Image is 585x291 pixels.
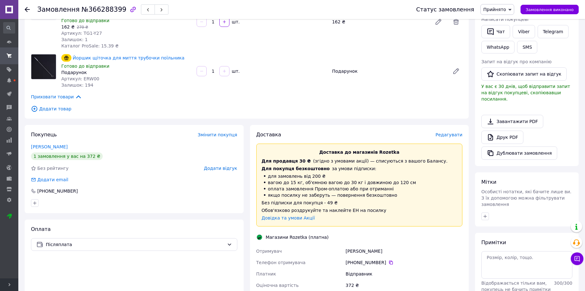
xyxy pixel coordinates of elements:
[432,15,445,28] a: Редагувати
[31,93,82,100] span: Приховати товари
[330,17,430,26] div: 162 ₴
[344,280,464,291] div: 372 ₴
[37,6,80,13] span: Замовлення
[481,41,515,53] a: WhatsApp
[61,83,93,88] span: Залишок: 194
[61,31,102,36] span: Артикул: TG1-Y27
[46,241,224,248] span: Післяплата
[517,41,537,53] button: SMS
[319,150,399,155] span: Доставка до магазинів Rozetka
[77,25,88,29] span: 270 ₴
[61,43,119,48] span: Каталог ProSale: 15.39 ₴
[513,25,535,38] a: Viber
[256,271,276,276] span: Платник
[481,115,543,128] a: Завантажити PDF
[436,132,462,137] span: Редагувати
[25,6,30,13] div: Повернутися назад
[30,176,69,183] div: Додати email
[61,64,109,69] span: Готово до відправки
[262,192,457,198] li: якщо посилку не заберуть — повернення безкоштовно
[346,259,462,266] div: [PHONE_NUMBER]
[262,165,457,172] div: за умови підписки:
[262,179,457,186] li: вагою до 15 кг, об'ємною вагою до 30 кг і довжиною до 120 см
[481,59,551,64] span: Запит на відгук про компанію
[481,67,567,81] button: Скопіювати запит на відгук
[262,158,457,164] div: (згідно з умовами акції) — списуються з вашого Балансу.
[481,179,497,185] span: Мітки
[61,76,99,81] span: Артикул: ERW00
[344,245,464,257] div: [PERSON_NAME]
[481,146,557,160] button: Дублювати замовлення
[262,166,330,171] span: Для покупця безкоштовно
[481,17,528,22] span: Написати покупцеві
[264,234,330,240] div: Магазини Rozetka (платна)
[262,200,457,206] div: Без підписки для покупця - 49 ₴
[73,55,185,60] a: Йоршик щіточка для миття трубочки поїльника
[31,152,103,160] div: 1 замовлення у вас на 372 ₴
[31,132,57,138] span: Покупець
[31,54,56,79] img: Йоршик щіточка для миття трубочки поїльника
[204,166,237,171] span: Додати відгук
[61,69,192,76] div: Подарунок
[37,176,69,183] div: Додати email
[481,239,506,245] span: Примітки
[31,144,68,149] a: [PERSON_NAME]
[481,131,523,144] a: Друк PDF
[481,25,510,38] button: Чат
[31,105,462,112] span: Додати товар
[450,65,462,77] a: Редагувати
[450,15,462,28] span: Видалити
[31,226,51,232] span: Оплата
[262,173,457,179] li: для замовлень від 200 ₴
[256,260,306,265] span: Телефон отримувача
[256,249,282,254] span: Отримувач
[538,25,569,38] a: Telegram
[262,207,457,214] div: Обов'язково роздрукуйте та наклейте ЕН на посилку
[37,188,78,194] div: [PHONE_NUMBER]
[521,5,579,14] button: Замовлення виконано
[61,24,75,29] span: 162 ₴
[61,18,109,23] span: Готово до відправки
[256,283,299,288] span: Оціночна вартість
[37,166,69,171] span: Без рейтингу
[256,132,281,138] span: Доставка
[483,7,506,12] span: Прийнято
[230,19,240,25] div: шт.
[526,7,574,12] span: Замовлення виконано
[416,6,474,13] div: Статус замовлення
[344,268,464,280] div: Відправник
[61,37,88,42] span: Залишок: 1
[198,132,237,137] span: Змінити покупця
[571,252,583,265] button: Чат з покупцем
[230,68,240,74] div: шт.
[262,186,457,192] li: оплата замовлення Пром-оплатою або при отриманні
[481,84,570,102] span: У вас є 30 днів, щоб відправити запит на відгук покупцеві, скопіювавши посилання.
[262,158,311,164] span: Для продавця 30 ₴
[554,281,572,286] span: 300 / 300
[262,215,315,220] a: Довідка та умови Акції
[481,189,571,207] span: Особисті нотатки, які бачите лише ви. З їх допомогою можна фільтрувати замовлення
[82,6,126,13] span: №366288399
[330,67,447,76] div: Подарунок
